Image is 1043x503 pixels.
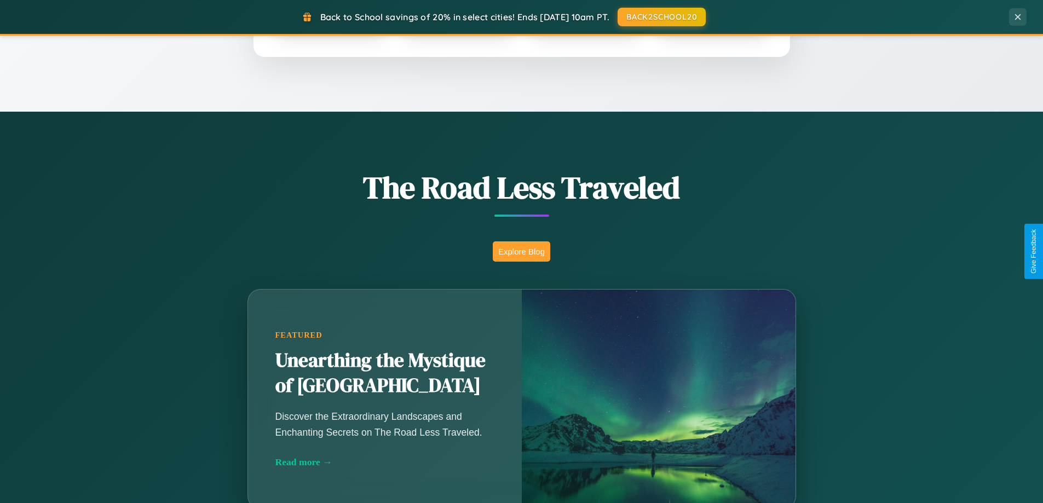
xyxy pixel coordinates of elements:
[193,166,850,209] h1: The Road Less Traveled
[493,241,550,262] button: Explore Blog
[275,456,494,468] div: Read more →
[275,409,494,440] p: Discover the Extraordinary Landscapes and Enchanting Secrets on The Road Less Traveled.
[320,11,609,22] span: Back to School savings of 20% in select cities! Ends [DATE] 10am PT.
[275,331,494,340] div: Featured
[1030,229,1038,274] div: Give Feedback
[618,8,706,26] button: BACK2SCHOOL20
[275,348,494,398] h2: Unearthing the Mystique of [GEOGRAPHIC_DATA]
